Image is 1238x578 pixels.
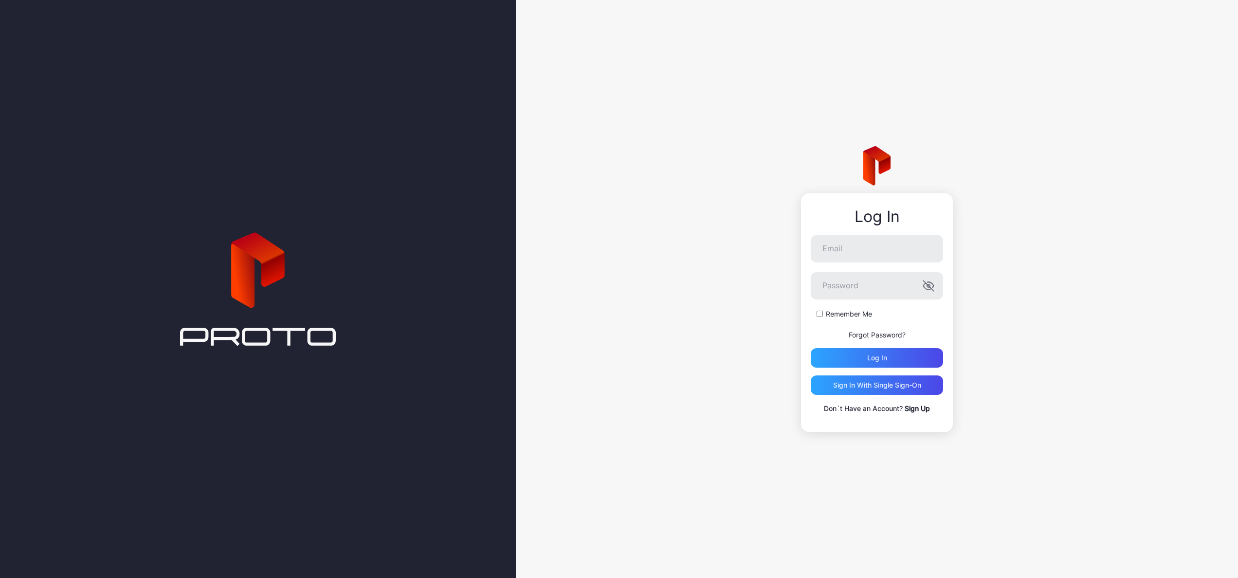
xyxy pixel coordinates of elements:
button: Log in [811,348,943,368]
a: Sign Up [905,404,930,412]
input: Password [811,272,943,299]
input: Email [811,235,943,262]
label: Remember Me [826,309,872,319]
div: Log in [867,354,887,362]
div: Log In [811,208,943,225]
button: Password [923,280,934,292]
button: Sign in With Single Sign-On [811,375,943,395]
a: Forgot Password? [849,331,906,339]
p: Don`t Have an Account? [811,403,943,414]
div: Sign in With Single Sign-On [833,381,921,389]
